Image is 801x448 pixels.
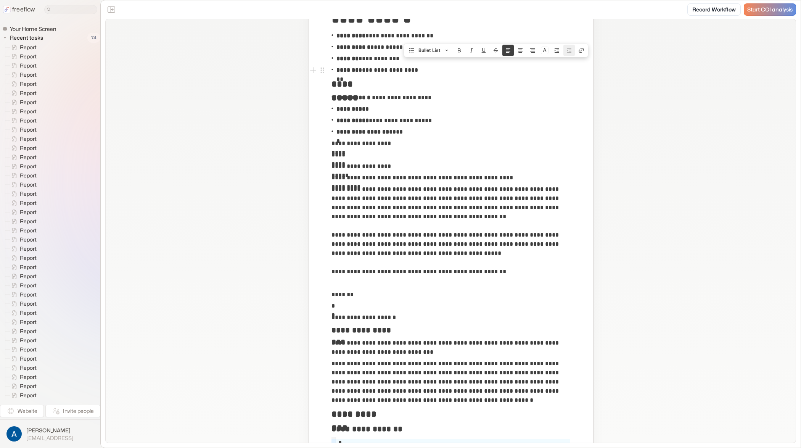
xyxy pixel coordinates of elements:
a: Report [5,79,40,89]
span: [PERSON_NAME] [26,427,74,434]
span: Bullet List [418,45,441,56]
a: Report [5,171,40,180]
span: Report [18,272,39,280]
button: Open block menu [318,66,327,75]
a: Report [5,400,40,409]
button: Align text center [515,45,526,56]
button: Underline [478,45,489,56]
a: Report [5,162,40,171]
span: Report [18,236,39,243]
span: Report [18,245,39,253]
span: Report [18,227,39,234]
a: Report [5,317,40,327]
button: Colors [539,45,550,56]
button: Invite people [45,405,100,417]
span: Report [18,373,39,381]
p: freeflow [12,5,35,14]
button: Align text right [527,45,538,56]
button: [PERSON_NAME][EMAIL_ADDRESS] [5,424,96,443]
button: Bold [454,45,465,56]
a: Report [5,61,40,70]
a: Report [5,226,40,235]
span: Report [18,309,39,317]
button: Italic [466,45,477,56]
a: Report [5,189,40,198]
a: Report [5,217,40,226]
button: Align text left [502,45,514,56]
span: Report [18,382,39,390]
span: Report [18,392,39,399]
a: Report [5,327,40,336]
span: Report [18,163,39,170]
span: Report [18,98,39,106]
a: Report [5,372,40,382]
a: Report [5,235,40,244]
a: Report [5,281,40,290]
span: Report [18,337,39,344]
a: Report [5,198,40,208]
span: Report [18,346,39,353]
span: Report [18,291,39,298]
span: Report [18,218,39,225]
span: Report [18,355,39,363]
a: Report [5,52,40,61]
a: Report [5,253,40,263]
span: Report [18,300,39,308]
a: Report [5,391,40,400]
span: Report [18,364,39,372]
span: Report [18,318,39,326]
span: Report [18,80,39,88]
span: Report [18,117,39,124]
a: Report [5,382,40,391]
button: Create link [576,45,587,56]
a: Report [5,263,40,272]
span: Report [18,172,39,179]
img: profile [6,426,22,442]
span: Report [18,208,39,216]
a: Report [5,70,40,79]
a: freeflow [3,5,35,14]
span: Recent tasks [8,34,45,42]
span: Report [18,144,39,152]
a: Your Home Screen [2,25,59,33]
a: Report [5,116,40,125]
button: Unnest block [563,45,575,56]
span: Your Home Screen [8,25,58,33]
span: Report [18,254,39,262]
a: Report [5,244,40,253]
a: Report [5,354,40,363]
span: Report [18,181,39,189]
a: Report [5,290,40,299]
span: Report [18,108,39,115]
span: Report [18,199,39,207]
a: Report [5,125,40,134]
a: Report [5,153,40,162]
a: Report [5,43,40,52]
button: Nest block [551,45,563,56]
span: Report [18,126,39,134]
a: Report [5,208,40,217]
span: Report [18,53,39,60]
span: Report [18,135,39,143]
button: Bullet List [405,45,453,56]
span: Report [18,62,39,69]
a: Report [5,336,40,345]
span: Start COI analysis [747,6,793,13]
span: Report [18,263,39,271]
span: Report [18,44,39,51]
a: Report [5,143,40,153]
a: Report [5,299,40,308]
a: Report [5,107,40,116]
button: Add block [309,66,318,75]
span: Report [18,71,39,79]
button: Close the sidebar [105,3,117,16]
button: Recent tasks [2,33,46,42]
span: Report [18,89,39,97]
a: Report [5,89,40,98]
a: Report [5,363,40,372]
a: Report [5,98,40,107]
span: Report [18,282,39,289]
span: [EMAIL_ADDRESS] [26,435,74,442]
span: 74 [87,33,100,43]
a: Report [5,308,40,317]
